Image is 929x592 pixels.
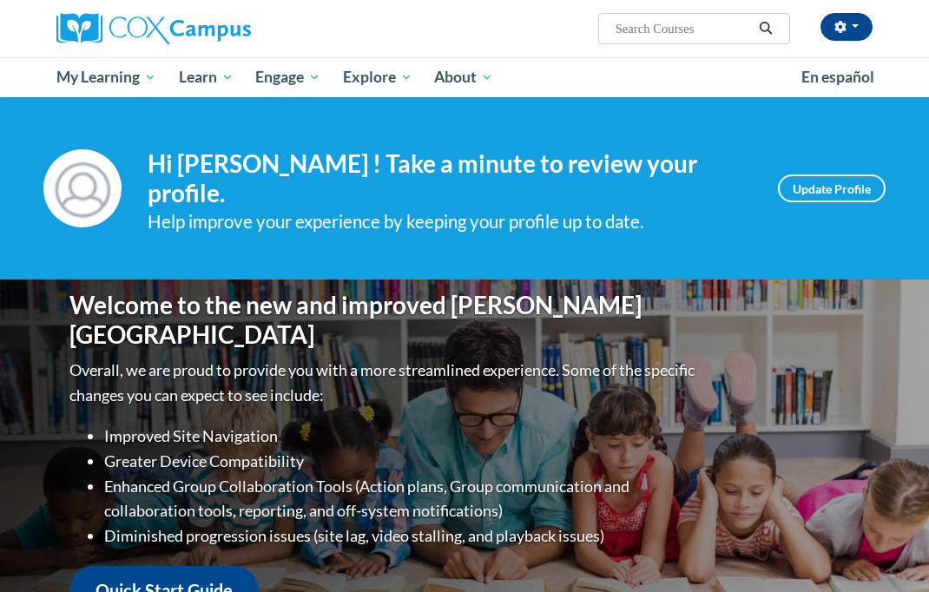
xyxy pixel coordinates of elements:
[434,67,493,88] span: About
[820,13,873,41] button: Account Settings
[778,174,886,202] a: Update Profile
[343,67,412,88] span: Explore
[104,424,699,449] li: Improved Site Navigation
[43,149,122,227] img: Profile Image
[104,449,699,474] li: Greater Device Compatibility
[332,57,424,97] a: Explore
[104,523,699,549] li: Diminished progression issues (site lag, video stalling, and playback issues)
[801,68,874,86] span: En español
[104,474,699,524] li: Enhanced Group Collaboration Tools (Action plans, Group communication and collaboration tools, re...
[69,291,699,349] h1: Welcome to the new and improved [PERSON_NAME][GEOGRAPHIC_DATA]
[56,13,251,44] img: Cox Campus
[614,18,753,39] input: Search Courses
[244,57,332,97] a: Engage
[69,358,699,408] p: Overall, we are proud to provide you with a more streamlined experience. Some of the specific cha...
[56,13,311,44] a: Cox Campus
[753,18,779,39] button: Search
[179,67,234,88] span: Learn
[56,67,156,88] span: My Learning
[790,59,886,95] a: En español
[45,57,168,97] a: My Learning
[860,523,915,578] iframe: Button to launch messaging window
[424,57,505,97] a: About
[168,57,245,97] a: Learn
[148,207,752,236] div: Help improve your experience by keeping your profile up to date.
[148,149,752,207] h4: Hi [PERSON_NAME] ! Take a minute to review your profile.
[43,57,886,97] div: Main menu
[255,67,320,88] span: Engage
